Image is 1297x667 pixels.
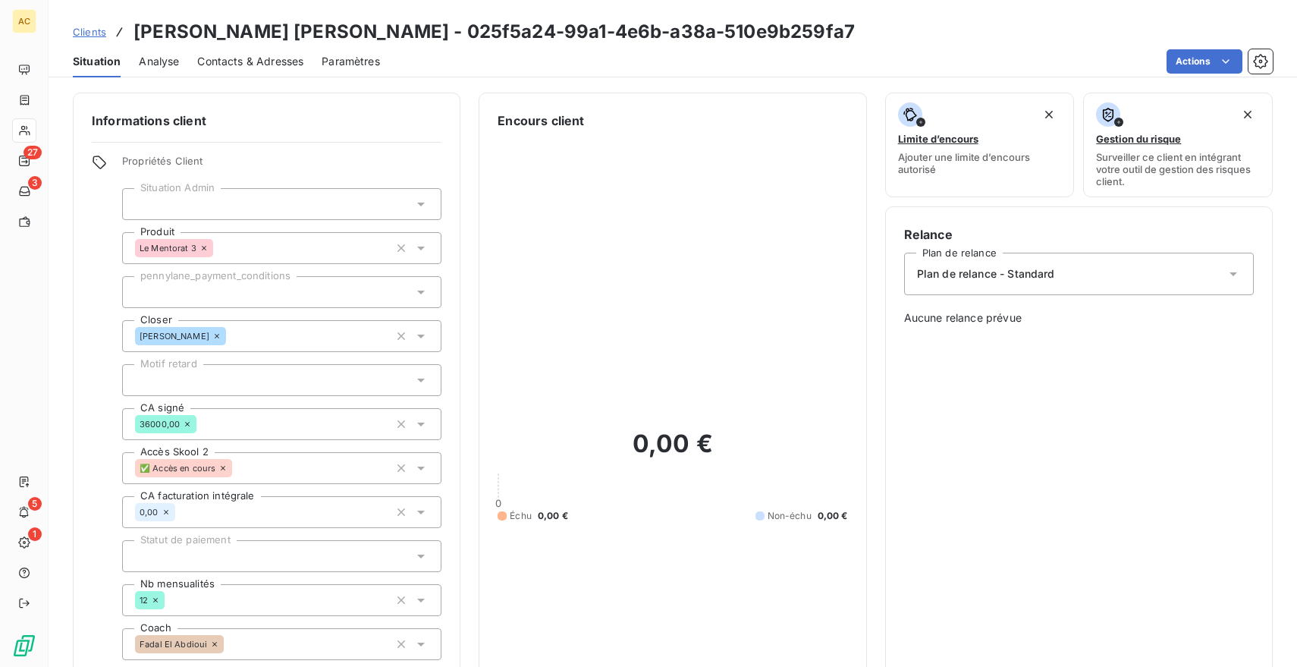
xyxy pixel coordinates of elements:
[1096,151,1260,187] span: Surveiller ce client en intégrant votre outil de gestion des risques client.
[213,241,225,255] input: Ajouter une valeur
[28,527,42,541] span: 1
[510,509,532,523] span: Échu
[165,593,177,607] input: Ajouter une valeur
[135,285,147,299] input: Ajouter une valeur
[498,112,584,130] h6: Encours client
[140,596,148,605] span: 12
[885,93,1075,197] button: Limite d’encoursAjouter une limite d’encours autorisé
[28,176,42,190] span: 3
[140,464,215,473] span: ✅ Accès en cours
[768,509,812,523] span: Non-échu
[139,54,179,69] span: Analyse
[140,420,180,429] span: 36000,00
[12,634,36,658] img: Logo LeanPay
[818,509,848,523] span: 0,00 €
[12,9,36,33] div: AC
[73,24,106,39] a: Clients
[898,133,978,145] span: Limite d’encours
[1167,49,1242,74] button: Actions
[904,225,1254,244] h6: Relance
[28,497,42,511] span: 5
[898,151,1062,175] span: Ajouter une limite d’encours autorisé
[1083,93,1273,197] button: Gestion du risqueSurveiller ce client en intégrant votre outil de gestion des risques client.
[135,549,147,563] input: Ajouter une valeur
[140,640,207,649] span: Fadal El Abdioui
[24,146,42,159] span: 27
[135,197,147,211] input: Ajouter une valeur
[538,509,568,523] span: 0,00 €
[73,54,121,69] span: Situation
[175,505,187,519] input: Ajouter une valeur
[904,310,1254,326] span: Aucune relance prévue
[197,54,303,69] span: Contacts & Adresses
[1096,133,1181,145] span: Gestion du risque
[140,244,196,253] span: Le Mentorat 3
[495,497,501,509] span: 0
[226,329,238,343] input: Ajouter une valeur
[135,373,147,387] input: Ajouter une valeur
[232,461,244,475] input: Ajouter une valeur
[917,266,1055,282] span: Plan de relance - Standard
[140,332,209,341] span: [PERSON_NAME]
[122,155,441,176] span: Propriétés Client
[322,54,380,69] span: Paramètres
[224,637,236,651] input: Ajouter une valeur
[196,417,209,431] input: Ajouter une valeur
[1245,615,1282,652] iframe: Intercom live chat
[92,112,441,130] h6: Informations client
[133,18,855,46] h3: [PERSON_NAME] [PERSON_NAME] - 025f5a24-99a1-4e6b-a38a-510e9b259fa7
[498,429,847,474] h2: 0,00 €
[73,26,106,38] span: Clients
[140,508,159,517] span: 0,00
